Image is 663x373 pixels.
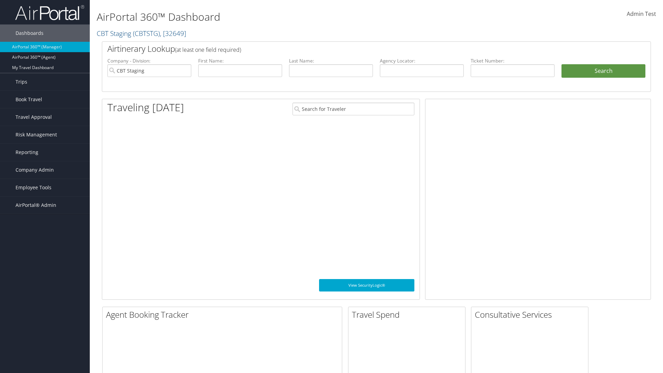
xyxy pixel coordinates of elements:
span: Employee Tools [16,179,51,196]
span: Reporting [16,144,38,161]
span: (at least one field required) [175,46,241,54]
a: Admin Test [627,3,656,25]
span: AirPortal® Admin [16,197,56,214]
a: View SecurityLogic® [319,279,414,291]
h2: Travel Spend [352,309,465,321]
label: Ticket Number: [471,57,555,64]
label: Agency Locator: [380,57,464,64]
a: CBT Staging [97,29,186,38]
img: airportal-logo.png [15,4,84,21]
label: Last Name: [289,57,373,64]
span: , [ 32649 ] [160,29,186,38]
button: Search [561,64,645,78]
label: Company - Division: [107,57,191,64]
span: Dashboards [16,25,44,42]
span: Trips [16,73,27,90]
h2: Airtinerary Lookup [107,43,600,55]
span: Travel Approval [16,108,52,126]
h1: AirPortal 360™ Dashboard [97,10,470,24]
label: First Name: [198,57,282,64]
h1: Traveling [DATE] [107,100,184,115]
span: ( CBTSTG ) [133,29,160,38]
input: Search for Traveler [292,103,414,115]
span: Risk Management [16,126,57,143]
h2: Consultative Services [475,309,588,321]
span: Company Admin [16,161,54,179]
span: Admin Test [627,10,656,18]
h2: Agent Booking Tracker [106,309,342,321]
span: Book Travel [16,91,42,108]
